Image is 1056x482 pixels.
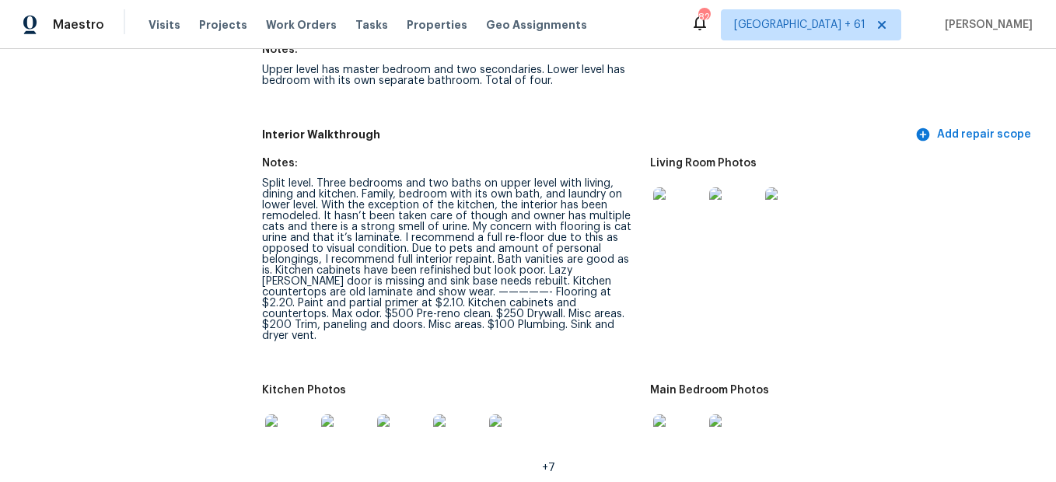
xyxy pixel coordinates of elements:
h5: Interior Walkthrough [262,127,912,143]
span: Projects [199,17,247,33]
span: [PERSON_NAME] [939,17,1033,33]
span: +7 [542,463,555,473]
h5: Notes: [262,158,298,169]
h5: Living Room Photos [650,158,757,169]
button: Add repair scope [912,120,1037,149]
span: Maestro [53,17,104,33]
div: Upper level has master bedroom and two secondaries. Lower level has bedroom with its own separate... [262,65,637,86]
span: Work Orders [266,17,337,33]
span: Tasks [355,19,388,30]
div: 820 [698,9,709,25]
span: Visits [149,17,180,33]
h5: Kitchen Photos [262,385,346,396]
span: Properties [407,17,467,33]
span: [GEOGRAPHIC_DATA] + 61 [734,17,865,33]
span: Geo Assignments [486,17,587,33]
h5: Main Bedroom Photos [650,385,769,396]
span: Add repair scope [918,125,1031,145]
div: Split level. Three bedrooms and two baths on upper level with living, dining and kitchen. Family,... [262,178,637,341]
h5: Notes: [262,44,298,55]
